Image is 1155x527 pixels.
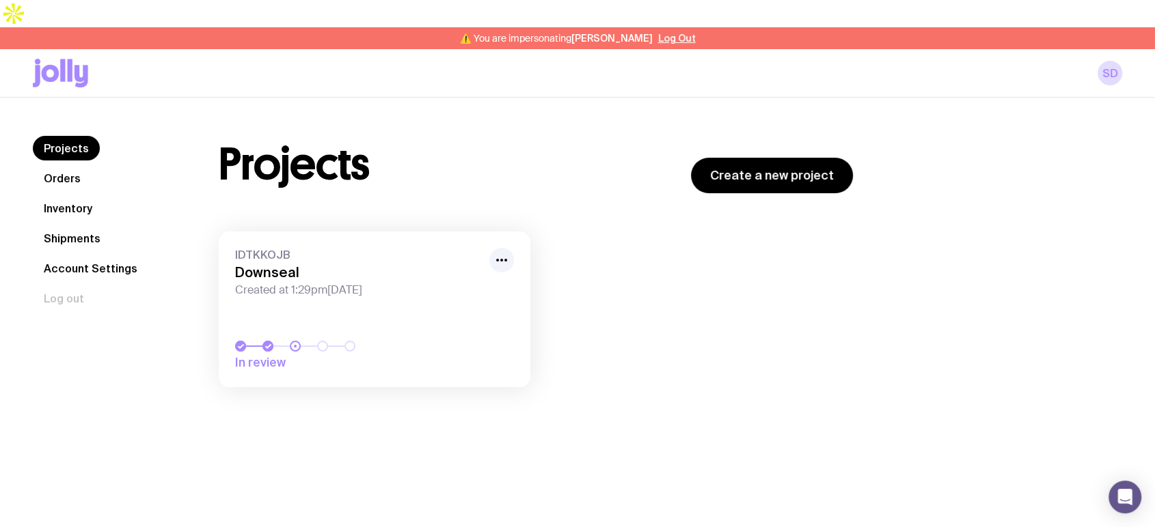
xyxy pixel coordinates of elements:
[571,33,653,44] span: [PERSON_NAME]
[235,283,481,297] span: Created at 1:29pm[DATE]
[33,136,100,160] a: Projects
[33,286,95,311] button: Log out
[33,166,92,190] a: Orders
[235,248,481,261] span: IDTKKOJB
[33,196,103,220] a: Inventory
[33,226,111,251] a: Shipments
[219,231,530,387] a: IDTKKOJBDownsealCreated at 1:29pm[DATE]In review
[235,354,426,371] span: In review
[691,158,853,193] a: Create a new project
[219,143,370,186] h1: Projects
[658,33,696,44] button: Log Out
[33,256,148,281] a: Account Settings
[1098,61,1122,85] a: SD
[460,33,653,44] span: ⚠️ You are impersonating
[1109,481,1141,513] div: Open Intercom Messenger
[235,264,481,281] h3: Downseal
